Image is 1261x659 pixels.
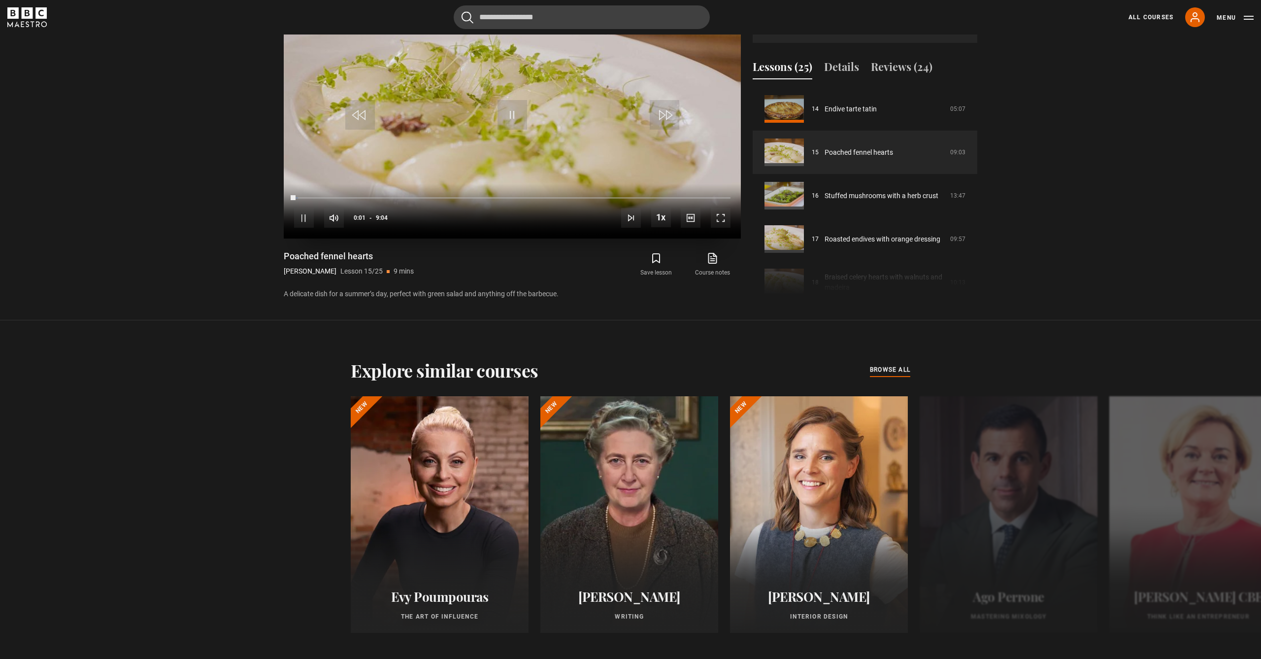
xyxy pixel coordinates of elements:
[870,365,910,375] span: browse all
[394,266,414,277] p: 9 mins
[294,197,730,199] div: Progress Bar
[540,396,718,633] a: [PERSON_NAME] Writing New
[454,5,710,29] input: Search
[825,191,938,201] a: Stuffed mushrooms with a herb crust
[462,11,473,24] button: Submit the search query
[651,208,671,227] button: Playback Rate
[931,612,1086,621] p: Mastering Mixology
[324,208,344,228] button: Mute
[351,360,538,381] h2: Explore similar courses
[363,612,517,621] p: The Art of Influence
[825,147,893,158] a: Poached fennel hearts
[1128,13,1173,22] a: All Courses
[628,250,684,279] button: Save lesson
[552,612,706,621] p: Writing
[742,589,896,604] h2: [PERSON_NAME]
[825,234,940,244] a: Roasted endives with orange dressing
[742,612,896,621] p: Interior Design
[284,289,741,299] p: A delicate dish for a summer’s day, perfect with green salad and anything off the barbecue.
[294,208,314,228] button: Pause
[931,589,1086,604] h2: Ago Perrone
[369,214,372,221] span: -
[681,208,700,228] button: Captions
[711,208,730,228] button: Fullscreen
[1217,13,1254,23] button: Toggle navigation
[363,589,517,604] h2: Evy Poumpouras
[340,266,383,277] p: Lesson 15/25
[621,208,641,228] button: Next Lesson
[284,250,414,262] h1: Poached fennel hearts
[552,589,706,604] h2: [PERSON_NAME]
[870,365,910,376] a: browse all
[685,250,741,279] a: Course notes
[7,7,47,27] svg: BBC Maestro
[824,59,859,79] button: Details
[871,59,932,79] button: Reviews (24)
[284,266,336,277] p: [PERSON_NAME]
[354,209,365,227] span: 0:01
[825,104,877,114] a: Endive tarte tatin
[730,396,908,633] a: [PERSON_NAME] Interior Design New
[351,396,529,633] a: Evy Poumpouras The Art of Influence New
[920,396,1097,633] a: Ago Perrone Mastering Mixology
[753,59,812,79] button: Lessons (25)
[376,209,388,227] span: 9:04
